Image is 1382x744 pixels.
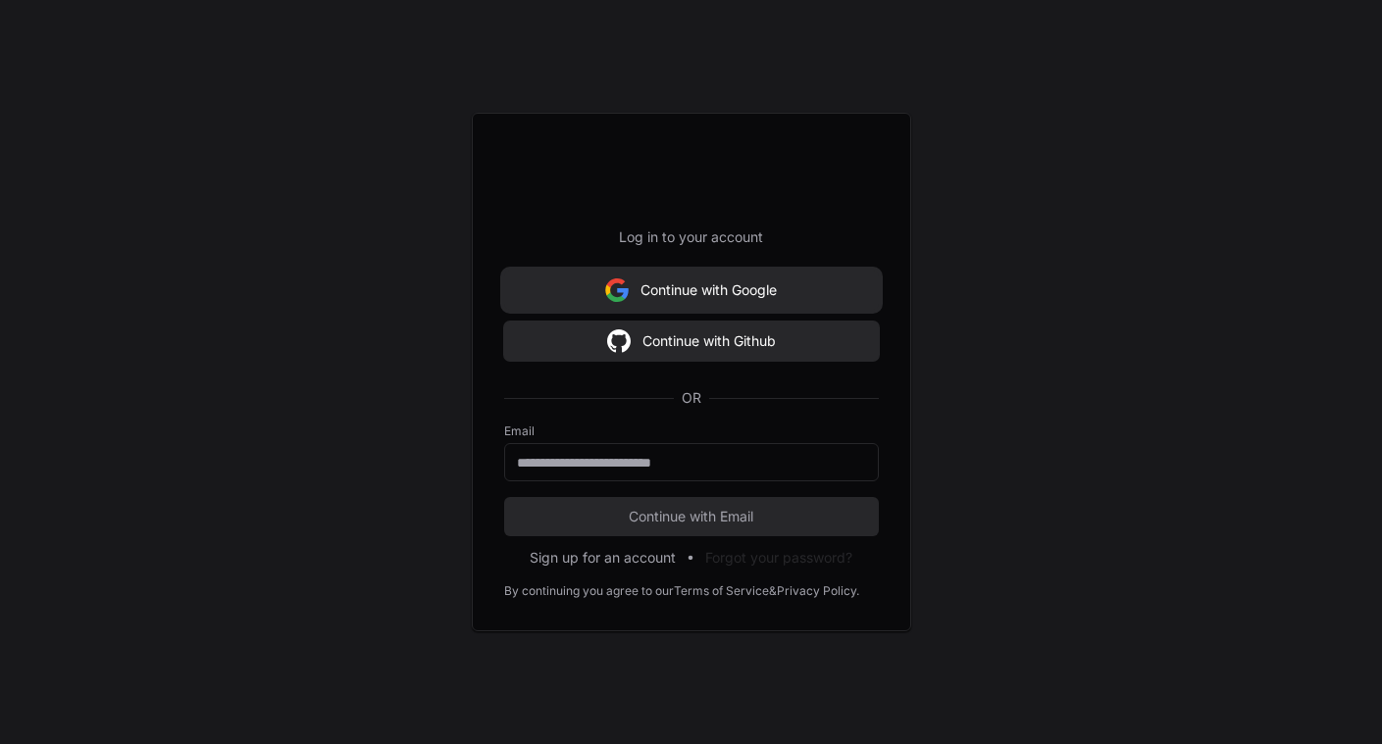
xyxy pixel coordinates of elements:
[504,583,674,599] div: By continuing you agree to our
[607,322,631,361] img: Sign in with google
[605,271,629,310] img: Sign in with google
[504,271,879,310] button: Continue with Google
[530,548,676,568] button: Sign up for an account
[674,583,769,599] a: Terms of Service
[504,227,879,247] p: Log in to your account
[504,322,879,361] button: Continue with Github
[674,388,709,408] span: OR
[777,583,859,599] a: Privacy Policy.
[504,497,879,536] button: Continue with Email
[504,507,879,526] span: Continue with Email
[769,583,777,599] div: &
[504,423,879,439] label: Email
[705,548,852,568] button: Forgot your password?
